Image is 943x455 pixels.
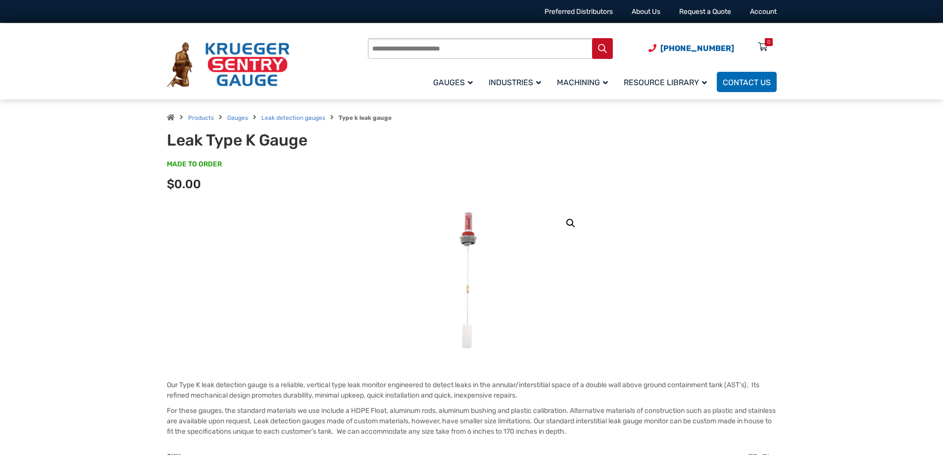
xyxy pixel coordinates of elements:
a: Leak detection gauges [261,114,325,121]
a: Phone Number (920) 434-8860 [648,42,734,54]
span: MADE TO ORDER [167,159,222,169]
strong: Type k leak gauge [339,114,392,121]
a: Gauges [227,114,248,121]
img: Leak Detection Gauge [441,206,502,355]
a: Products [188,114,214,121]
p: Our Type K leak detection gauge is a reliable, vertical type leak monitor engineered to detect le... [167,380,777,401]
a: Contact Us [717,72,777,92]
a: View full-screen image gallery [562,214,580,232]
a: Resource Library [618,70,717,94]
span: [PHONE_NUMBER] [660,44,734,53]
h1: Leak Type K Gauge [167,131,411,150]
a: Request a Quote [679,7,731,16]
span: Gauges [433,78,473,87]
p: For these gauges, the standard materials we use include a HDPE Float, aluminum rods, aluminum bus... [167,405,777,437]
a: Gauges [427,70,483,94]
div: 0 [767,38,770,46]
a: Account [750,7,777,16]
img: Krueger Sentry Gauge [167,42,290,88]
span: Industries [489,78,541,87]
span: Machining [557,78,608,87]
a: Preferred Distributors [545,7,613,16]
a: About Us [632,7,660,16]
span: Resource Library [624,78,707,87]
span: $0.00 [167,177,201,191]
span: Contact Us [723,78,771,87]
a: Industries [483,70,551,94]
a: Machining [551,70,618,94]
